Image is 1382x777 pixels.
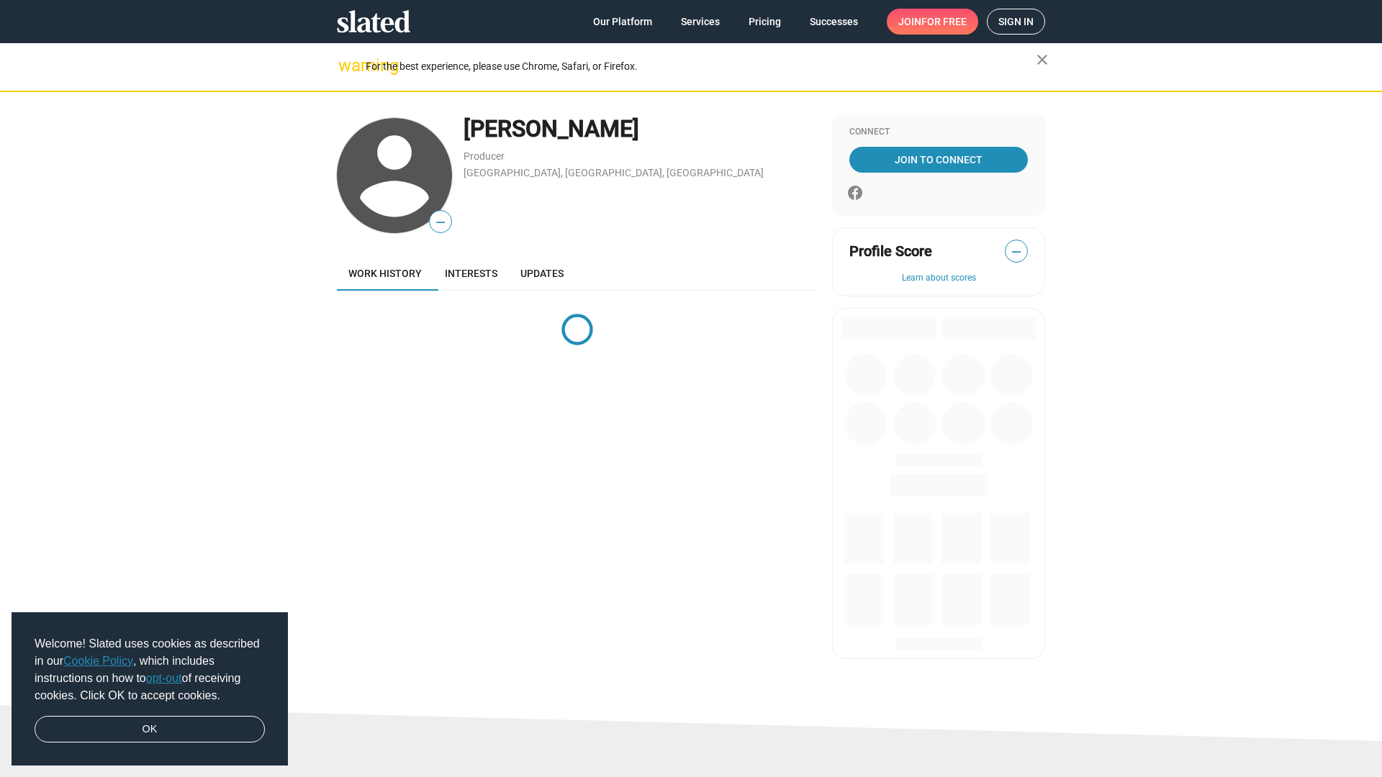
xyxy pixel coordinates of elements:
a: Pricing [737,9,792,35]
span: — [1006,242,1027,261]
mat-icon: close [1034,51,1051,68]
a: Updates [509,256,575,291]
span: Sign in [998,9,1034,34]
span: — [430,213,451,232]
button: Learn about scores [849,273,1028,284]
a: Successes [798,9,870,35]
mat-icon: warning [338,57,356,74]
a: [GEOGRAPHIC_DATA], [GEOGRAPHIC_DATA], [GEOGRAPHIC_DATA] [464,167,764,178]
a: opt-out [146,672,182,684]
a: Join To Connect [849,147,1028,173]
a: Work history [337,256,433,291]
a: Interests [433,256,509,291]
span: Welcome! Slated uses cookies as described in our , which includes instructions on how to of recei... [35,635,265,704]
span: Our Platform [593,9,652,35]
div: [PERSON_NAME] [464,114,818,145]
a: Services [669,9,731,35]
span: for free [921,9,967,35]
a: dismiss cookie message [35,716,265,743]
span: Services [681,9,720,35]
span: Join [898,9,967,35]
span: Interests [445,268,497,279]
div: For the best experience, please use Chrome, Safari, or Firefox. [366,57,1036,76]
a: Our Platform [582,9,664,35]
a: Joinfor free [887,9,978,35]
span: Successes [810,9,858,35]
a: Sign in [987,9,1045,35]
div: Connect [849,127,1028,138]
div: cookieconsent [12,612,288,766]
a: Producer [464,150,505,162]
span: Updates [520,268,564,279]
span: Join To Connect [852,147,1025,173]
span: Pricing [749,9,781,35]
span: Work history [348,268,422,279]
a: Cookie Policy [63,655,133,667]
span: Profile Score [849,242,932,261]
